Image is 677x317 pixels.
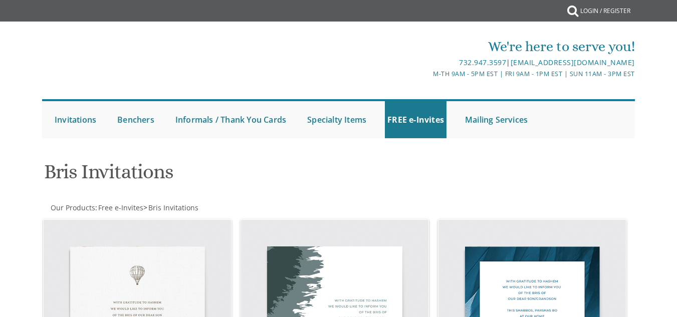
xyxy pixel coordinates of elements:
span: > [143,203,198,212]
a: Bris Invitations [147,203,198,212]
a: 732.947.3597 [459,58,506,67]
a: Our Products [50,203,95,212]
div: : [42,203,338,213]
span: Free e-Invites [98,203,143,212]
div: M-Th 9am - 5pm EST | Fri 9am - 1pm EST | Sun 11am - 3pm EST [240,69,635,79]
a: Specialty Items [305,101,369,138]
div: We're here to serve you! [240,37,635,57]
a: Invitations [52,101,99,138]
span: Bris Invitations [148,203,198,212]
a: Free e-Invites [97,203,143,212]
a: Mailing Services [463,101,530,138]
a: Benchers [115,101,157,138]
div: | [240,57,635,69]
a: FREE e-Invites [385,101,446,138]
a: [EMAIL_ADDRESS][DOMAIN_NAME] [511,58,635,67]
h1: Bris Invitations [44,161,432,190]
a: Informals / Thank You Cards [173,101,289,138]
